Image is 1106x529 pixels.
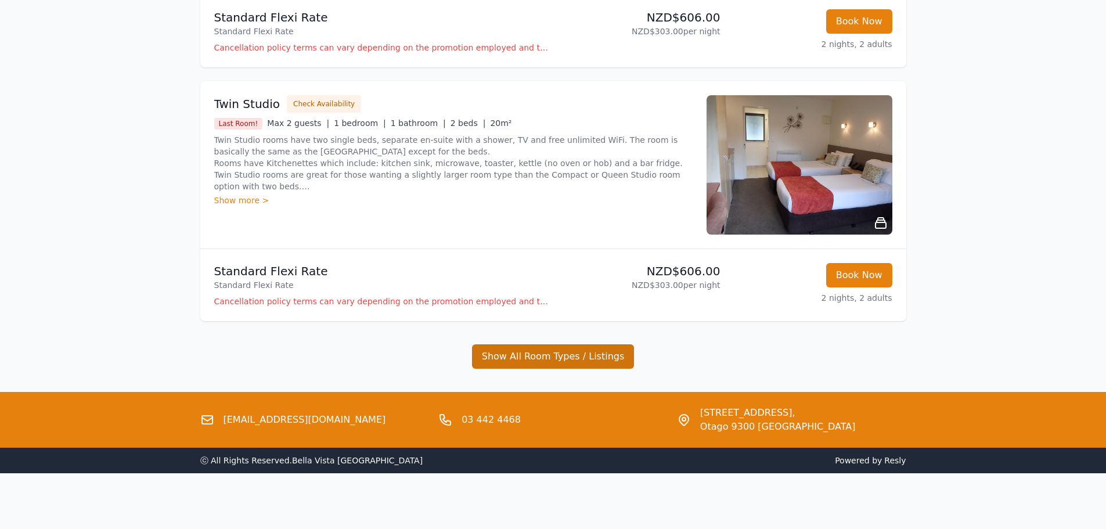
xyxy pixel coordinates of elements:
[472,344,635,369] button: Show All Room Types / Listings
[214,195,693,206] div: Show more >
[884,456,906,465] a: Resly
[214,279,549,291] p: Standard Flexi Rate
[214,134,693,192] p: Twin Studio rooms have two single beds, separate en-suite with a shower, TV and free unlimited Wi...
[558,26,720,37] p: NZD$303.00 per night
[267,118,329,128] span: Max 2 guests |
[287,95,361,113] button: Check Availability
[214,26,549,37] p: Standard Flexi Rate
[490,118,511,128] span: 20m²
[334,118,386,128] span: 1 bedroom |
[214,118,263,129] span: Last Room!
[200,456,423,465] span: ⓒ All Rights Reserved. Bella Vista [GEOGRAPHIC_DATA]
[700,406,856,420] span: [STREET_ADDRESS],
[700,420,856,434] span: Otago 9300 [GEOGRAPHIC_DATA]
[214,9,549,26] p: Standard Flexi Rate
[214,296,549,307] p: Cancellation policy terms can vary depending on the promotion employed and the time of stay of th...
[462,413,521,427] a: 03 442 4468
[451,118,486,128] span: 2 beds |
[214,96,280,112] h3: Twin Studio
[730,292,892,304] p: 2 nights, 2 adults
[391,118,446,128] span: 1 bathroom |
[558,263,720,279] p: NZD$606.00
[214,263,549,279] p: Standard Flexi Rate
[558,279,720,291] p: NZD$303.00 per night
[826,9,892,34] button: Book Now
[730,38,892,50] p: 2 nights, 2 adults
[826,263,892,287] button: Book Now
[558,9,720,26] p: NZD$606.00
[214,42,549,53] p: Cancellation policy terms can vary depending on the promotion employed and the time of stay of th...
[558,455,906,466] span: Powered by
[224,413,386,427] a: [EMAIL_ADDRESS][DOMAIN_NAME]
